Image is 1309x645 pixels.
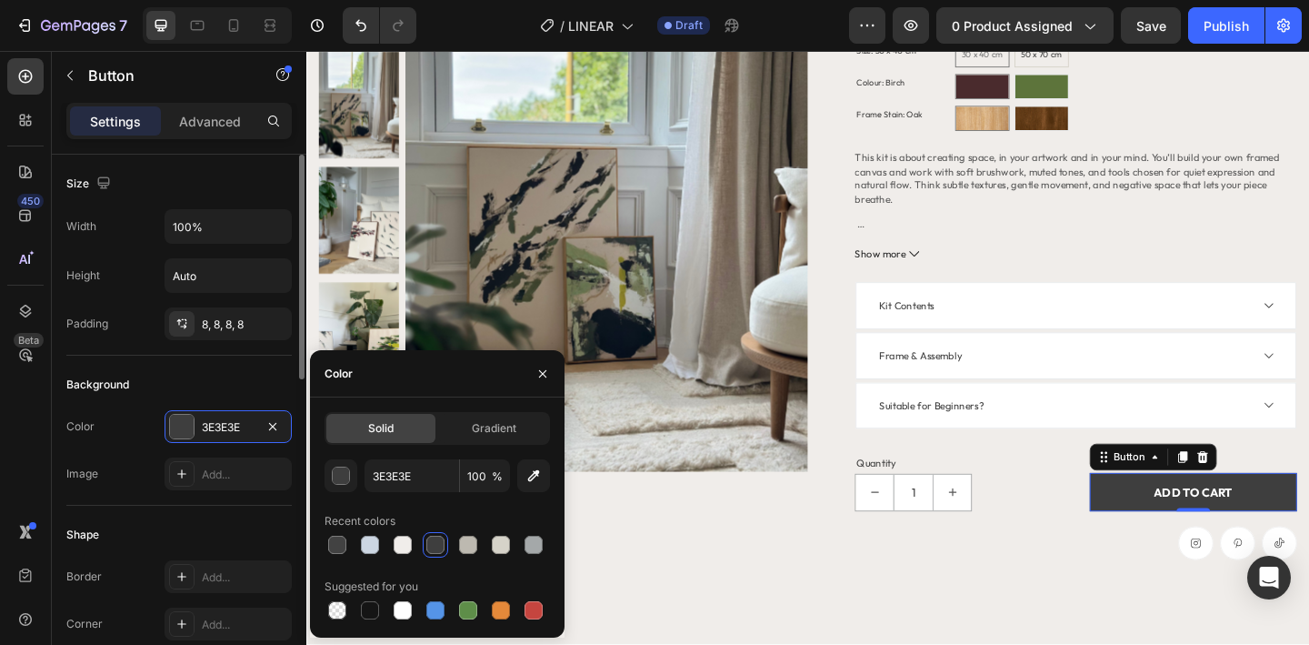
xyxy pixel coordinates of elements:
p: This kit is about creating space, in your artwork and in your mind. You’ll build your own framed ... [596,109,1077,170]
legend: Colour: Birch [596,25,705,45]
p: Settings [90,112,141,131]
span: Gradient [472,420,516,437]
div: Color [325,366,353,382]
span: Draft [675,17,703,34]
p: Kit Contents [623,267,683,287]
span: % [492,469,503,485]
div: Color [66,418,95,435]
div: Width [66,218,96,235]
div: Undo/Redo [343,7,416,44]
span: / [560,16,565,35]
div: Add... [202,569,287,586]
button: Show more [596,211,1077,231]
input: Auto [165,210,291,243]
div: Image [66,466,98,482]
input: Eg: FFFFFF [365,459,459,492]
p: Suitable for Beginners? [623,377,736,397]
span: 0 product assigned [952,16,1073,35]
button: Publish [1188,7,1264,44]
button: <p><span style="font-size:14px;">ADD TO CART</span></p> [852,459,1078,501]
button: Save [1121,7,1181,44]
div: Add... [202,467,287,483]
div: Padding [66,316,108,332]
div: Shape [66,527,99,543]
button: increment [682,461,723,500]
p: 7 [119,15,127,36]
div: Recent colors [325,513,395,529]
span: Save [1136,18,1166,34]
button: 0 product assigned [936,7,1114,44]
p: Quantity [598,438,821,459]
div: Open Intercom Messenger [1247,556,1291,600]
button: 7 [7,7,135,44]
div: Background [66,377,129,393]
div: Corner [66,616,103,632]
div: 450 [17,194,44,208]
div: Suggested for you [325,579,418,595]
div: Height [66,267,100,284]
p: Button [88,65,243,86]
iframe: Design area [306,51,1309,645]
span: LINEAR [568,16,614,35]
div: Add... [202,617,287,633]
button: decrement [597,461,638,500]
legend: Frame Stain: Oak [596,60,705,80]
div: 8, 8, 8, 8 [202,317,287,333]
div: Publish [1204,16,1249,35]
input: quantity [638,461,682,500]
div: Beta [14,333,44,348]
div: Border [66,569,102,585]
input: Auto [165,259,291,292]
span: Solid [368,420,394,437]
div: 3E3E3E [202,419,255,436]
span: Show more [596,211,652,231]
p: Frame & Assembly [623,322,713,342]
div: Button [874,434,915,450]
div: Size [66,172,115,197]
p: Advanced [179,112,241,131]
span: ADD TO CART [922,472,1007,489]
